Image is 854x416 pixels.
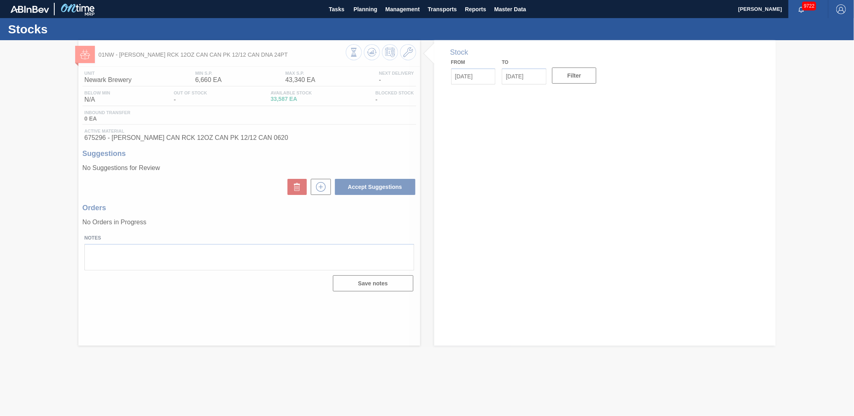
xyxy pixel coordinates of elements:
[328,4,345,14] span: Tasks
[428,4,457,14] span: Transports
[788,4,814,15] button: Notifications
[353,4,377,14] span: Planning
[8,25,151,34] h1: Stocks
[10,6,49,13] img: TNhmsLtSVTkK8tSr43FrP2fwEKptu5GPRR3wAAAABJRU5ErkJggg==
[385,4,420,14] span: Management
[494,4,526,14] span: Master Data
[802,2,816,10] span: 9722
[465,4,486,14] span: Reports
[836,4,846,14] img: Logout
